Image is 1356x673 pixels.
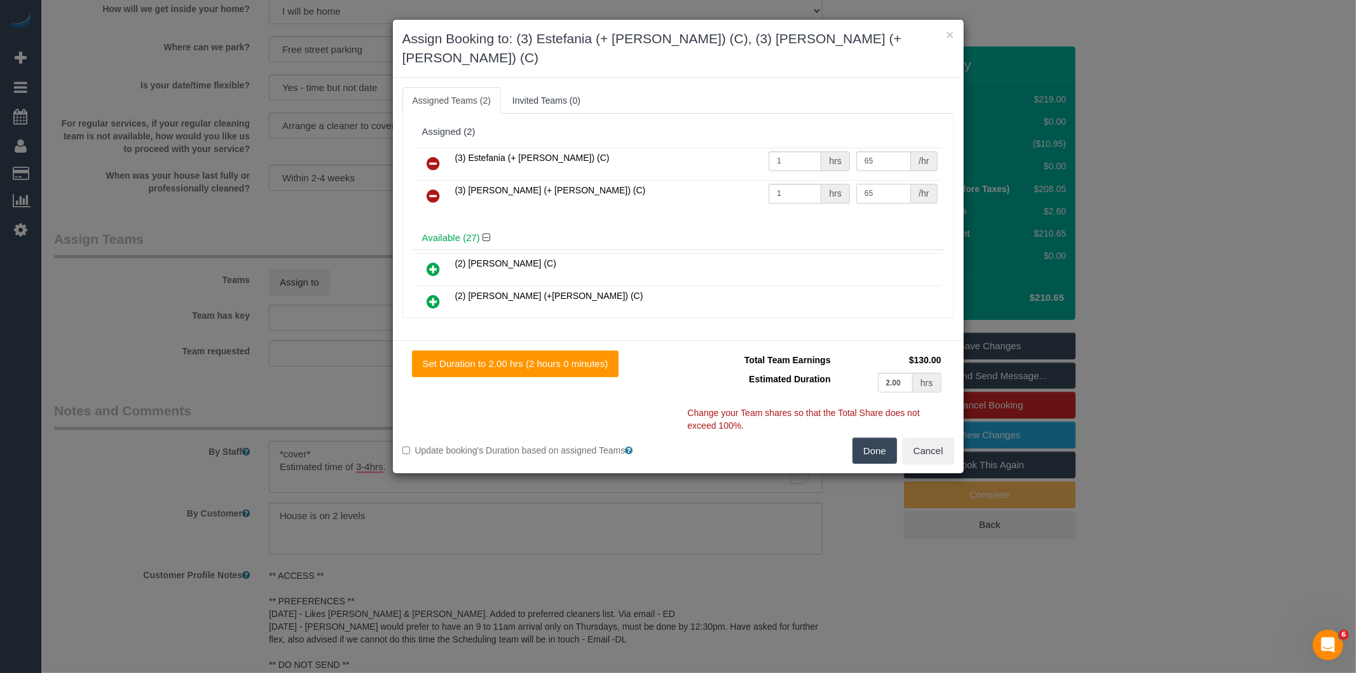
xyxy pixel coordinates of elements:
div: /hr [911,151,937,171]
button: Cancel [903,438,954,464]
span: (3) Estefania (+ [PERSON_NAME]) (C) [455,153,610,163]
button: Done [853,438,897,464]
span: 6 [1339,630,1349,640]
button: Set Duration to 2.00 hrs (2 hours 0 minutes) [412,350,619,377]
span: Estimated Duration [749,374,830,384]
div: hrs [913,373,941,392]
h3: Assign Booking to: (3) Estefania (+ [PERSON_NAME]) (C), (3) [PERSON_NAME] (+ [PERSON_NAME]) (C) [402,29,954,67]
iframe: Intercom live chat [1313,630,1343,660]
label: Update booking's Duration based on assigned Teams [402,444,669,457]
button: × [946,28,954,41]
input: Update booking's Duration based on assigned Teams [402,447,411,455]
td: $130.00 [834,350,945,370]
span: (2) [PERSON_NAME] (+[PERSON_NAME]) (C) [455,291,643,301]
td: Total Team Earnings [688,350,834,370]
div: Assigned (2) [422,127,935,137]
a: Assigned Teams (2) [402,87,501,114]
div: /hr [911,184,937,204]
div: hrs [821,184,849,204]
span: (2) [PERSON_NAME] (C) [455,258,556,268]
h4: Available (27) [422,233,935,244]
a: Invited Teams (0) [502,87,591,114]
div: hrs [821,151,849,171]
span: (3) [PERSON_NAME] (+ [PERSON_NAME]) (C) [455,185,646,195]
